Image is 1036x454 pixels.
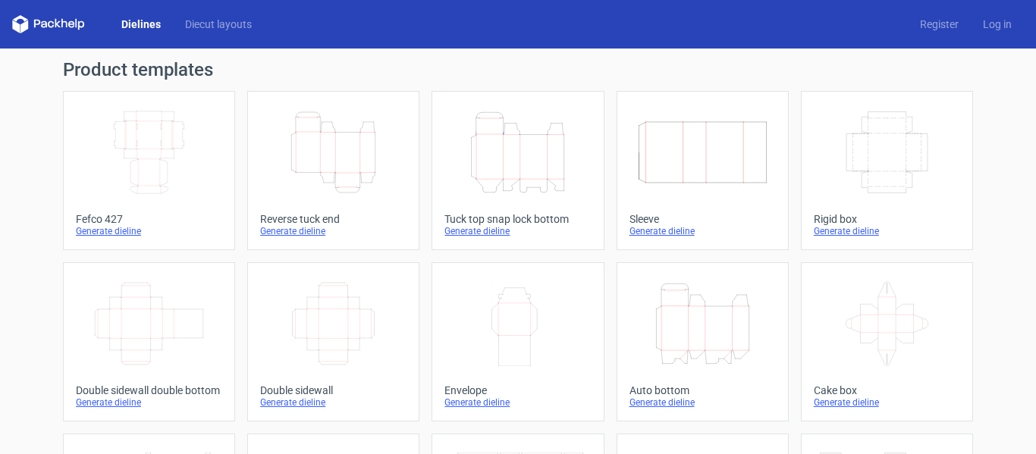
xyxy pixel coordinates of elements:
a: Log in [971,17,1024,32]
div: Generate dieline [629,225,776,237]
div: Generate dieline [814,396,960,409]
div: Generate dieline [76,225,222,237]
div: Generate dieline [444,396,591,409]
a: Double sidewall double bottomGenerate dieline [63,262,235,421]
a: Cake boxGenerate dieline [801,262,973,421]
div: Rigid box [814,213,960,225]
a: Double sidewallGenerate dieline [247,262,419,421]
div: Generate dieline [444,225,591,237]
a: Tuck top snap lock bottomGenerate dieline [432,91,604,250]
a: Diecut layouts [173,17,264,32]
div: Auto bottom [629,384,776,396]
div: Cake box [814,384,960,396]
div: Tuck top snap lock bottom [444,213,591,225]
a: Fefco 427Generate dieline [63,91,235,250]
a: Auto bottomGenerate dieline [617,262,789,421]
div: Generate dieline [629,396,776,409]
a: SleeveGenerate dieline [617,91,789,250]
a: EnvelopeGenerate dieline [432,262,604,421]
div: Generate dieline [260,396,407,409]
div: Envelope [444,384,591,396]
h1: Product templates [63,61,973,79]
div: Generate dieline [260,225,407,237]
div: Sleeve [629,213,776,225]
a: Rigid boxGenerate dieline [801,91,973,250]
div: Generate dieline [814,225,960,237]
div: Fefco 427 [76,213,222,225]
div: Reverse tuck end [260,213,407,225]
div: Generate dieline [76,396,222,409]
div: Double sidewall [260,384,407,396]
a: Reverse tuck endGenerate dieline [247,91,419,250]
div: Double sidewall double bottom [76,384,222,396]
a: Dielines [109,17,173,32]
a: Register [908,17,971,32]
